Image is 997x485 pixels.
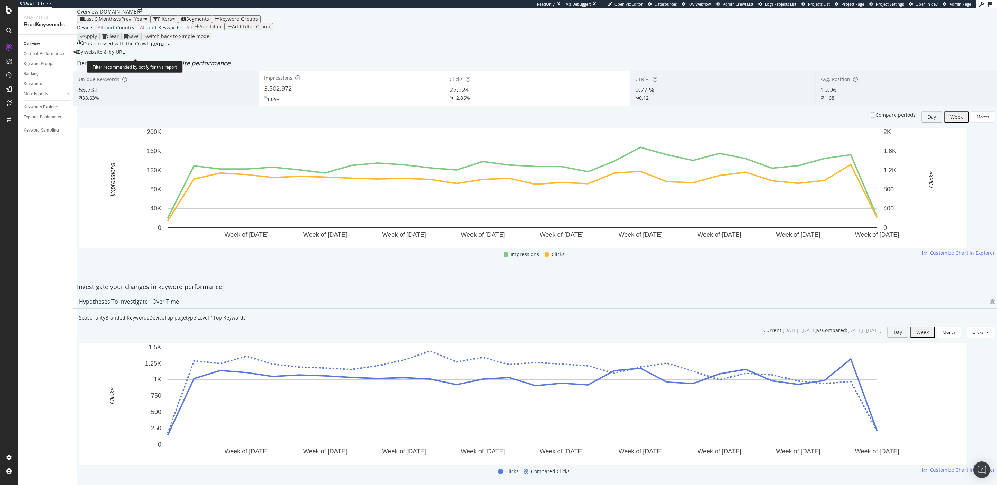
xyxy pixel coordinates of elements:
button: Week [944,111,969,123]
text: Week of [DATE] [619,231,663,238]
span: Customize Chart in Explorer [930,250,995,257]
text: Week of [DATE] [461,448,505,455]
text: 1.2K [883,167,896,173]
button: Segments [178,15,212,23]
text: 0 [158,441,161,448]
text: Week of [DATE] [225,231,269,238]
text: 500 [151,408,161,415]
span: Impressions [264,74,293,81]
button: Add Filter Group [225,23,273,30]
div: 12.86% [453,95,470,101]
a: Keywords [24,80,72,88]
span: Project Page [842,1,864,7]
button: Filters [150,15,178,23]
a: Projects List [801,1,830,7]
text: 1.5K [149,343,161,350]
text: Week of [DATE] [619,448,663,455]
text: Impressions [109,163,116,196]
span: Clicks [450,76,463,82]
div: Keyword Groups [24,60,54,68]
button: Clear [100,33,122,40]
span: Clicks [972,329,983,335]
div: Content Performance [24,50,64,57]
span: All [186,24,192,31]
text: 750 [151,392,161,399]
button: Last 6 MonthsvsPrev. Year [77,15,150,23]
span: Open in dev [916,1,938,7]
a: Keyword Groups [24,60,72,68]
button: Switch back to Simple mode [142,33,212,40]
text: 200K [147,128,161,135]
text: 1K [154,376,161,383]
button: [DATE] [148,40,173,48]
span: By website & by URL [78,48,125,55]
a: Admin Crawl List [716,1,753,7]
a: More Reports [24,90,65,98]
div: Compare periods [875,111,916,118]
a: Explorer Bookmarks [24,114,72,121]
span: Avg. Position [821,76,850,82]
text: Week of [DATE] [225,448,269,455]
a: Customize Chart in Explorer [922,250,995,257]
span: All [98,24,104,31]
span: Last 6 Months [84,16,116,22]
a: Open in dev [909,1,938,7]
svg: A chart. [79,343,966,465]
text: Week of [DATE] [461,231,505,238]
div: Overview [24,40,40,47]
div: [DATE] - [DATE] [847,327,882,334]
span: and [147,24,156,31]
span: Segments [186,16,209,22]
div: Viz Debugger: [566,1,591,7]
a: Content Performance [24,50,72,57]
button: Add Filter [192,23,225,30]
text: Week of [DATE] [776,448,820,455]
span: Admin Page [950,1,971,7]
button: Save [122,33,142,40]
span: 3,502,972 [264,84,292,92]
div: Keywords Explorer [24,104,58,111]
a: Keywords Explorer [24,104,72,111]
div: 0.12 [639,95,649,101]
span: 19.96 [821,86,836,94]
div: Branded Keywords [105,314,149,321]
div: arrow-right-arrow-left [138,8,142,13]
div: Data crossed with the Crawl [83,40,148,48]
a: Logs Projects List [758,1,796,7]
text: 1.6K [883,147,896,154]
div: Filters [158,16,172,22]
span: Admin Crawl List [723,1,753,7]
text: 0 [158,224,161,231]
div: Save [128,34,139,39]
button: Month [937,327,961,338]
span: = [136,24,138,31]
button: Clicks [967,327,995,338]
a: Admin Page [943,1,971,7]
div: vs Compared : [817,327,847,334]
a: Datasources [648,1,677,7]
div: Filter recommended by botify for this report [87,61,183,73]
button: Month [971,111,995,123]
div: Seasonality [79,314,105,321]
text: 120K [147,167,161,173]
div: Apply [84,34,97,39]
span: Logs Projects List [765,1,796,7]
a: Ranking [24,70,72,78]
button: Week [910,327,935,338]
a: Customize Chart in Explorer [922,467,995,474]
text: Week of [DATE] [382,448,426,455]
div: Ranking [24,70,39,78]
text: 1.25K [145,360,161,367]
text: Week of [DATE] [303,448,347,455]
button: Day [887,327,908,338]
span: Open Viz Editor [614,1,643,7]
div: Day [927,114,936,120]
span: Unique Keywords [79,76,119,82]
div: Explorer Bookmarks [24,114,61,121]
span: All [140,24,146,31]
text: Week of [DATE] [540,448,584,455]
text: 800 [883,186,894,193]
span: Projects List [808,1,830,7]
span: Clicks [551,250,565,259]
text: Week of [DATE] [855,231,899,238]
